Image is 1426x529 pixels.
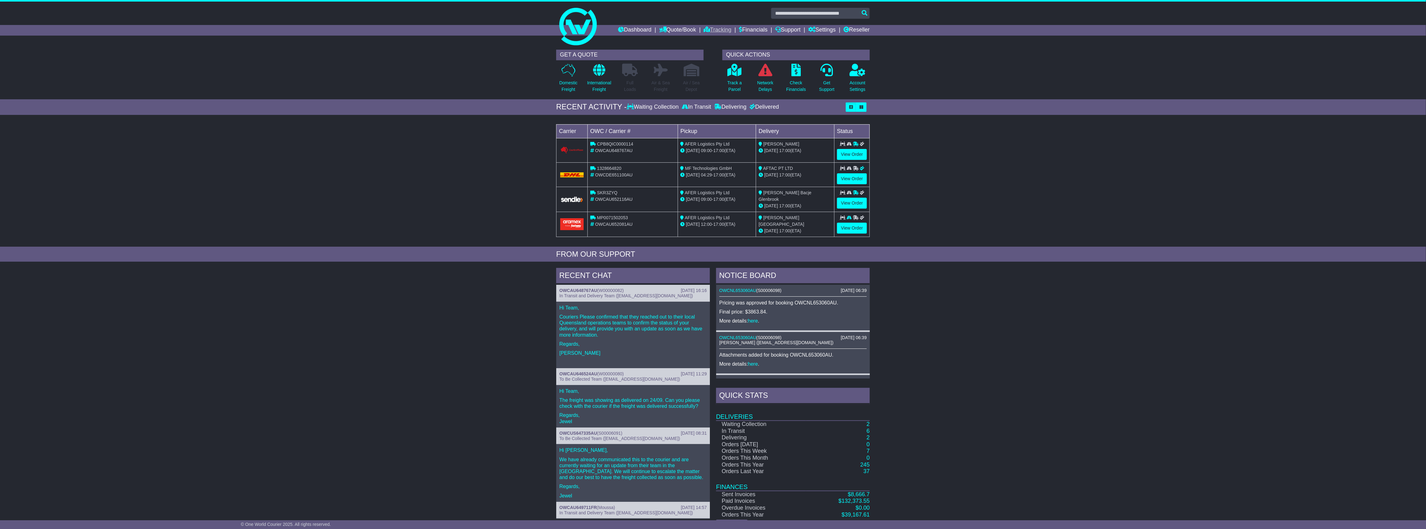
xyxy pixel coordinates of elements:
a: View Order [837,149,867,160]
span: OWCAU652081AU [595,222,633,227]
a: 2 [867,434,870,441]
span: S00006091 [598,431,621,436]
a: View Order [837,223,867,234]
span: OWCDE651100AU [595,172,633,177]
span: [DATE] [686,148,700,153]
a: View Order [837,198,867,209]
p: Pricing was approved for booking OWCNL653060AU. [719,300,867,306]
span: 12:00 [701,222,712,227]
span: © One World Courier 2025. All rights reserved. [241,522,331,527]
span: 1328664820 [597,166,621,171]
span: 17:00 [713,197,724,202]
span: AFTAC PT LTD [763,166,793,171]
td: OWC / Carrier # [588,124,678,138]
span: 132,373.55 [842,498,870,504]
p: More details: . [719,318,867,324]
a: View Order [837,173,867,184]
a: 0 [867,455,870,461]
a: Financials [739,25,768,36]
td: Orders This Year [716,462,806,468]
a: 245 [860,462,870,468]
p: Account Settings [850,80,866,93]
span: 17:00 [779,203,790,208]
span: 8,666.7 [851,491,870,497]
p: Air & Sea Freight [651,80,670,93]
div: - (ETA) [681,221,754,228]
td: Finances [716,475,870,491]
span: S00006098 [758,288,780,293]
div: [DATE] 11:29 [681,371,707,377]
span: [PERSON_NAME] Bacje Glenbrook [759,190,811,202]
div: [DATE] 16:16 [681,288,707,293]
span: 17:00 [713,148,724,153]
div: (ETA) [759,203,832,209]
div: - (ETA) [681,196,754,203]
a: $0.00 [856,505,870,511]
span: [DATE] [686,197,700,202]
span: [DATE] [764,172,778,177]
div: [DATE] 14:57 [681,505,707,510]
a: CheckFinancials [786,63,806,96]
a: 6 [867,428,870,434]
div: ( ) [559,288,707,293]
div: - (ETA) [681,147,754,154]
div: - (ETA) [681,172,754,178]
td: Orders This Month [716,455,806,462]
span: AFER Logistics Pty Ltd [685,141,730,146]
span: [PERSON_NAME] [763,141,799,146]
a: $39,167.61 [842,512,870,518]
td: Orders Last Year [716,468,806,475]
a: Dashboard [618,25,651,36]
div: ( ) [559,431,707,436]
p: Final price: $3863.84. [719,309,867,315]
span: W00000082 [599,288,622,293]
td: Status [834,124,870,138]
div: NOTICE BOARD [716,268,870,285]
a: 0 [867,441,870,447]
td: Overdue Invoices [716,505,806,512]
div: FROM OUR SUPPORT [556,250,870,259]
a: GetSupport [819,63,835,96]
span: In Transit and Delivery Team ([EMAIL_ADDRESS][DOMAIN_NAME]) [559,510,693,515]
div: (ETA) [759,172,832,178]
a: 7 [867,448,870,454]
p: Check Financials [786,80,806,93]
a: OWCAU649711FR [559,505,597,510]
td: Waiting Collection [716,421,806,428]
p: We have already communicated this to the courier and are currently waiting for an update from the... [559,457,707,481]
span: In Transit and Delivery Team ([EMAIL_ADDRESS][DOMAIN_NAME]) [559,293,693,298]
td: Paid Invoices [716,498,806,505]
a: Settings [808,25,836,36]
a: Support [775,25,800,36]
span: CPB8QIC0000114 [597,141,633,146]
span: 09:00 [701,197,712,202]
span: S00006098 [758,335,780,340]
div: Quick Stats [716,388,870,405]
span: AFER Logistics Pty Ltd [685,215,730,220]
div: In Transit [680,104,713,111]
a: $132,373.55 [839,498,870,504]
p: Track a Parcel [727,80,742,93]
p: Attachments added for booking OWCNL653060AU. [719,352,867,358]
div: QUICK ACTIONS [722,50,870,60]
p: The freight was showing as delivered on 24/09. Can you please check with the courier if the freig... [559,397,707,409]
a: OWCAU646524AU [559,371,597,376]
span: OWCAU648767AU [595,148,633,153]
td: Deliveries [716,405,870,421]
div: Waiting Collection [627,104,680,111]
a: Quote/Book [659,25,696,36]
a: 37 [864,468,870,474]
td: Orders This Week [716,448,806,455]
span: 17:00 [713,172,724,177]
p: Network Delays [757,80,773,93]
a: OWCNL653060AU [719,335,756,340]
span: SKR3ZYQ [597,190,617,195]
span: 0.00 [859,505,870,511]
p: International Freight [587,80,611,93]
span: [DATE] [764,203,778,208]
div: Delivering [713,104,748,111]
span: AFER Logistics Pty Ltd [685,190,730,195]
p: Regards, Jewel [559,412,707,424]
a: AccountSettings [849,63,866,96]
p: Hi Team, [559,388,707,394]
